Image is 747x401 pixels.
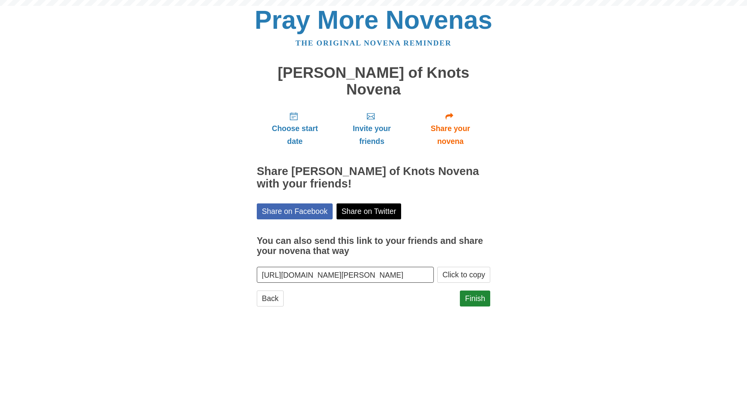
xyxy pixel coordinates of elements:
[341,122,403,148] span: Invite your friends
[257,65,490,98] h1: [PERSON_NAME] of Knots Novena
[337,203,402,219] a: Share on Twitter
[257,236,490,256] h3: You can also send this link to your friends and share your novena that way
[410,105,490,152] a: Share your novena
[257,291,284,306] a: Back
[265,122,325,148] span: Choose start date
[437,267,490,283] button: Click to copy
[296,39,452,47] a: The original novena reminder
[418,122,482,148] span: Share your novena
[257,105,333,152] a: Choose start date
[460,291,490,306] a: Finish
[257,165,490,190] h2: Share [PERSON_NAME] of Knots Novena with your friends!
[257,203,333,219] a: Share on Facebook
[333,105,410,152] a: Invite your friends
[255,5,493,34] a: Pray More Novenas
